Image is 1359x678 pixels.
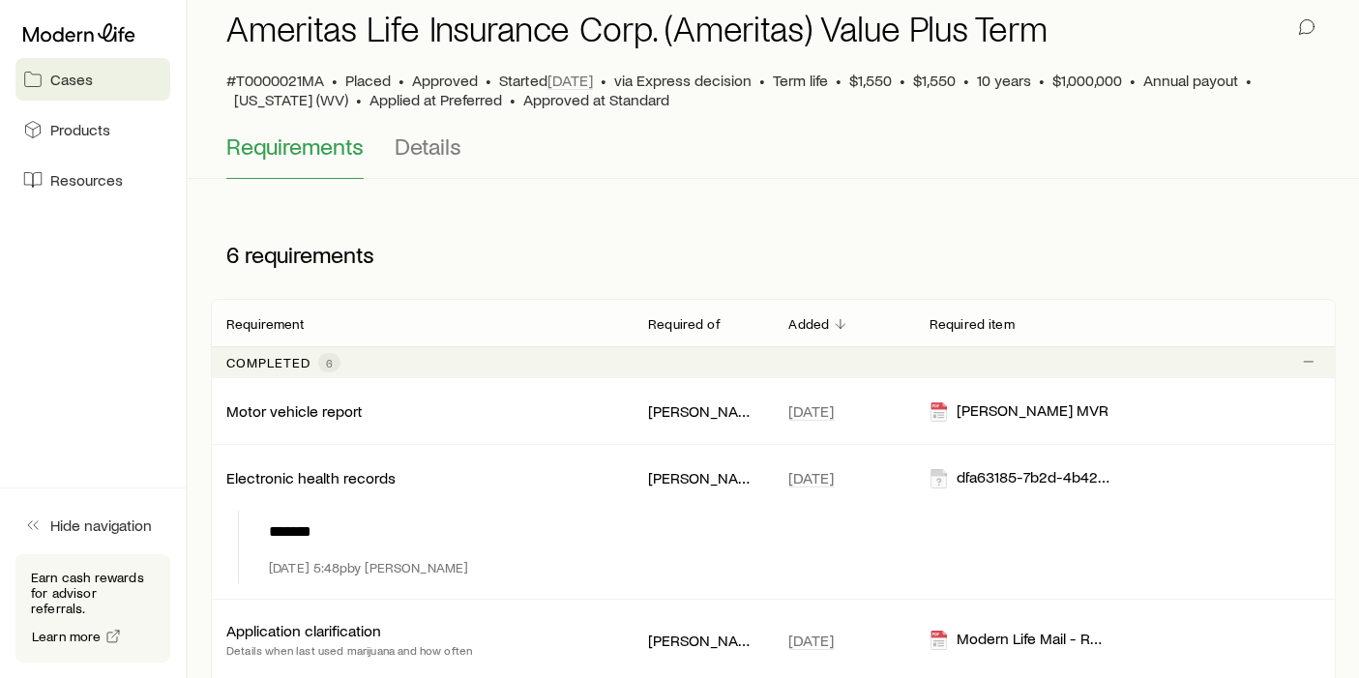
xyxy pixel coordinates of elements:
[648,316,721,332] p: Required of
[226,71,324,90] span: #T0000021MA
[930,316,1015,332] p: Required item
[15,159,170,201] a: Resources
[900,71,905,90] span: •
[789,316,830,332] p: Added
[648,631,757,650] p: [PERSON_NAME]
[226,241,239,268] span: 6
[523,90,669,109] span: Approved at Standard
[50,516,152,535] span: Hide navigation
[648,401,757,421] p: [PERSON_NAME]
[15,554,170,663] div: Earn cash rewards for advisor referrals.Learn more
[50,170,123,190] span: Resources
[648,468,757,487] p: [PERSON_NAME]
[1143,71,1238,90] span: Annual payout
[789,401,835,421] span: [DATE]
[356,90,362,109] span: •
[913,71,956,90] span: $1,550
[369,90,502,109] span: Applied at Preferred
[930,400,1108,423] div: [PERSON_NAME] MVR
[963,71,969,90] span: •
[499,71,593,90] p: Started
[510,90,516,109] span: •
[226,621,381,640] p: Application clarification
[399,71,404,90] span: •
[226,9,1048,47] h1: Ameritas Life Insurance Corp. (Ameritas) Value Plus Term
[332,71,338,90] span: •
[245,241,374,268] span: requirements
[15,58,170,101] a: Cases
[345,71,391,90] p: Placed
[269,560,468,575] p: [DATE] 5:48p by [PERSON_NAME]
[1039,71,1045,90] span: •
[15,504,170,546] button: Hide navigation
[226,401,363,421] p: Motor vehicle report
[486,71,491,90] span: •
[1052,71,1122,90] span: $1,000,000
[234,90,348,109] span: [US_STATE] (WV)
[789,631,835,650] span: [DATE]
[226,133,1320,179] div: Application details tabs
[789,468,835,487] span: [DATE]
[773,71,828,90] span: Term life
[547,71,593,90] span: [DATE]
[50,70,93,89] span: Cases
[226,316,304,332] p: Requirement
[50,120,110,139] span: Products
[326,355,333,370] span: 6
[601,71,606,90] span: •
[15,108,170,151] a: Products
[977,71,1031,90] span: 10 years
[849,71,892,90] span: $1,550
[1130,71,1136,90] span: •
[226,640,472,660] p: Details when last used marijuana and how often
[614,71,752,90] span: via Express decision
[226,133,364,160] span: Requirements
[395,133,461,160] span: Details
[930,467,1109,489] div: dfa63185-7b2d-4b42-afb1-e8a5413b67f8_v0
[31,570,155,616] p: Earn cash rewards for advisor referrals.
[226,355,310,370] p: Completed
[930,629,1109,651] div: Modern Life Mail - RE_ [PERSON_NAME] -
[226,468,396,487] p: Electronic health records
[759,71,765,90] span: •
[412,71,478,90] span: Approved
[32,630,102,643] span: Learn more
[836,71,842,90] span: •
[1246,71,1252,90] span: •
